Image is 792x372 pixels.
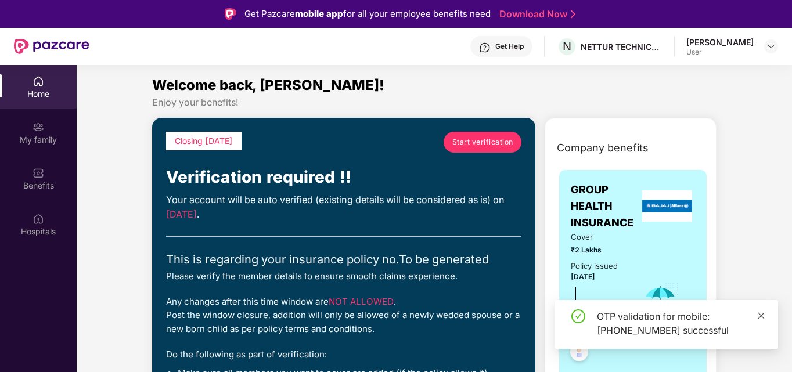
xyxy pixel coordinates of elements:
[225,8,236,20] img: Logo
[571,260,618,272] div: Policy issued
[33,213,44,225] img: svg+xml;base64,PHN2ZyBpZD0iSG9zcGl0YWxzIiB4bWxucz0iaHR0cDovL3d3dy53My5vcmcvMjAwMC9zdmciIHdpZHRoPS...
[166,269,521,283] div: Please verify the member details to ensure smooth claims experience.
[166,295,521,336] div: Any changes after this time window are . Post the window closure, addition will only be allowed o...
[557,140,649,156] span: Company benefits
[571,272,595,281] span: [DATE]
[166,348,521,362] div: Do the following as part of verification:
[152,77,384,93] span: Welcome back, [PERSON_NAME]!
[479,42,491,53] img: svg+xml;base64,PHN2ZyBpZD0iSGVscC0zMngzMiIgeG1sbnM9Imh0dHA6Ly93d3cudzMub3JnLzIwMDAvc3ZnIiB3aWR0aD...
[152,96,717,109] div: Enjoy your benefits!
[642,190,692,222] img: insurerLogo
[757,312,765,320] span: close
[571,309,585,323] span: check-circle
[571,8,575,20] img: Stroke
[581,41,662,52] div: NETTUR TECHNICAL TRAINING FOUNDATION
[452,136,513,147] span: Start verification
[33,121,44,133] img: svg+xml;base64,PHN2ZyB3aWR0aD0iMjAiIGhlaWdodD0iMjAiIHZpZXdCb3g9IjAgMCAyMCAyMCIgZmlsbD0ibm9uZSIgeG...
[571,231,625,243] span: Cover
[166,164,521,190] div: Verification required !!
[166,251,521,269] div: This is regarding your insurance policy no. To be generated
[33,75,44,87] img: svg+xml;base64,PHN2ZyBpZD0iSG9tZSIgeG1sbnM9Imh0dHA6Ly93d3cudzMub3JnLzIwMDAvc3ZnIiB3aWR0aD0iMjAiIG...
[597,309,764,337] div: OTP validation for mobile: [PHONE_NUMBER] successful
[166,193,521,222] div: Your account will be auto verified (existing details will be considered as is) on .
[499,8,572,20] a: Download Now
[495,42,524,51] div: Get Help
[766,42,776,51] img: svg+xml;base64,PHN2ZyBpZD0iRHJvcGRvd24tMzJ4MzIiIHhtbG5zPSJodHRwOi8vd3d3LnczLm9yZy8yMDAwL3N2ZyIgd2...
[571,244,625,255] span: ₹2 Lakhs
[33,167,44,179] img: svg+xml;base64,PHN2ZyBpZD0iQmVuZWZpdHMiIHhtbG5zPSJodHRwOi8vd3d3LnczLm9yZy8yMDAwL3N2ZyIgd2lkdGg9Ij...
[642,282,679,320] img: icon
[175,136,233,146] span: Closing [DATE]
[571,182,639,231] span: GROUP HEALTH INSURANCE
[686,37,754,48] div: [PERSON_NAME]
[686,48,754,57] div: User
[14,39,89,54] img: New Pazcare Logo
[329,296,394,307] span: NOT ALLOWED
[563,39,571,53] span: N
[295,8,343,19] strong: mobile app
[244,7,491,21] div: Get Pazcare for all your employee benefits need
[444,132,521,153] a: Start verification
[166,208,197,220] span: [DATE]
